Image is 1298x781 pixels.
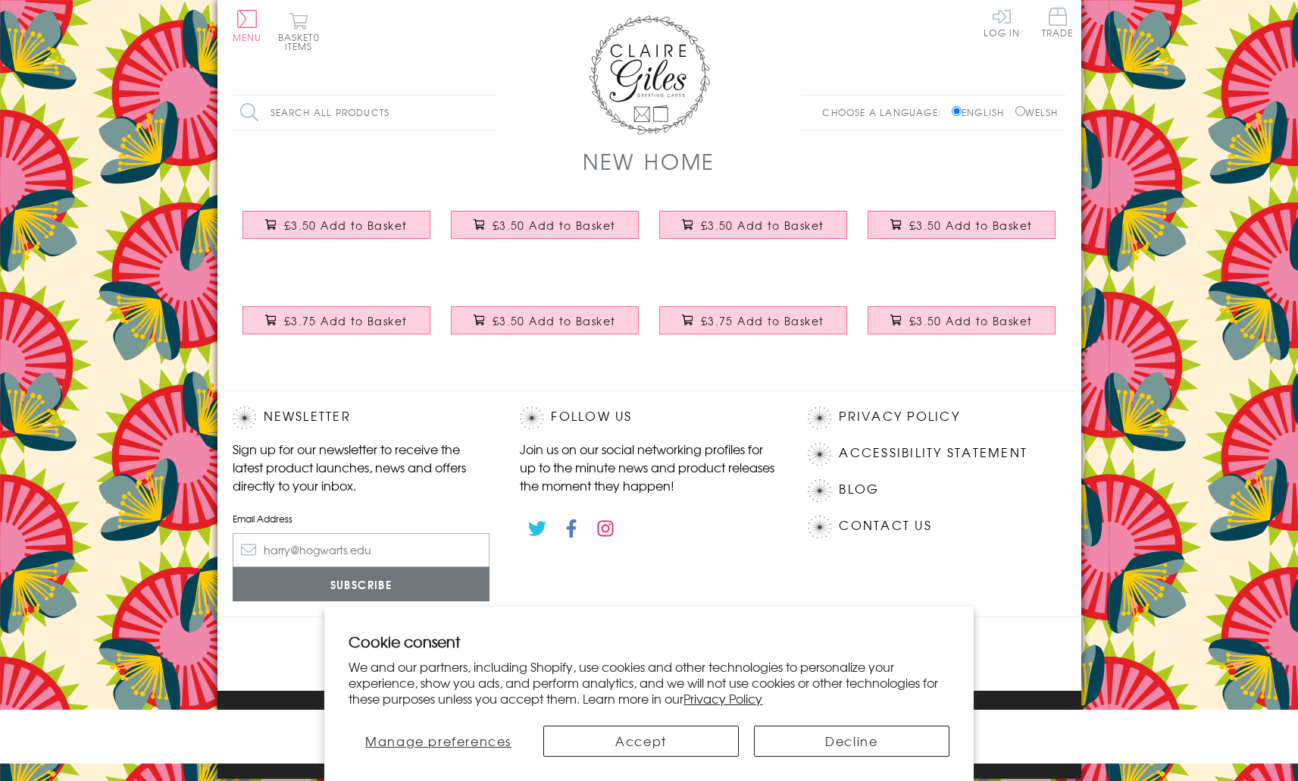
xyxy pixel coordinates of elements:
a: Accessibility Statement [839,443,1027,463]
span: £3.50 Add to Basket [493,218,616,233]
span: £3.50 Add to Basket [284,218,408,233]
a: New Home Card, Vase of Flowers, New Home, Embellished with a colourful tassel £3.75 Add to Basket [649,295,858,360]
a: New Home Card, Pink on Plum Happy New Home, with gold foil £3.50 Add to Basket [649,199,858,265]
a: Trade [1042,8,1074,40]
span: Trade [1042,8,1074,37]
a: New Home Card, Pink Star, Embellished with a padded star £3.50 Add to Basket [441,199,649,265]
p: Join us on our social networking profiles for up to the minute news and product releases the mome... [520,440,777,494]
label: English [952,105,1012,119]
a: Contact Us [839,516,931,536]
span: Manage preferences [365,732,511,750]
p: We and our partners, including Shopify, use cookies and other technologies to personalize your ex... [349,659,949,706]
button: Manage preferences [349,726,528,757]
input: Subscribe [233,567,490,601]
img: Claire Giles Greetings Cards [589,15,710,135]
a: New Home Card, City, New Home, Embossed and Foiled text £3.50 Add to Basket [441,295,649,360]
a: Privacy Policy [683,689,762,707]
a: New Home Card, Flowers & Phone, New Home, Embellished with colourful pompoms £3.75 Add to Basket [233,295,441,360]
button: Basket0 items [278,12,320,51]
input: harry@hogwarts.edu [233,533,490,567]
a: Privacy Policy [839,406,959,427]
a: Blog [839,479,879,500]
span: £3.50 Add to Basket [909,313,1033,328]
span: £3.75 Add to Basket [701,313,824,328]
input: Search [483,96,498,130]
button: £3.50 Add to Basket [868,211,1056,239]
h1: New Home [583,146,715,177]
button: £3.75 Add to Basket [659,306,847,334]
span: Menu [233,30,262,44]
a: New Home Card, Gingerbread House, Wishing you happy times in your New Home £3.50 Add to Basket [858,295,1066,360]
input: English [952,106,962,116]
label: Welsh [1015,105,1059,119]
input: Welsh [1015,106,1025,116]
button: £3.50 Add to Basket [242,211,430,239]
button: £3.75 Add to Basket [242,306,430,334]
a: Log In [984,8,1020,37]
label: Email Address [233,512,490,525]
button: £3.50 Add to Basket [451,306,639,334]
span: £3.50 Add to Basket [493,313,616,328]
h2: Cookie consent [349,631,949,652]
span: £3.50 Add to Basket [909,218,1033,233]
button: £3.50 Add to Basket [659,211,847,239]
p: Sign up for our newsletter to receive the latest product launches, news and offers directly to yo... [233,440,490,494]
span: £3.75 Add to Basket [284,313,408,328]
a: New Home Card, Tree, New Home, Embossed and Foiled text £3.50 Add to Basket [233,199,441,265]
a: New Home Card, Colourful Houses, Hope you'll be very happy in your New Home £3.50 Add to Basket [858,199,1066,265]
h2: Follow Us [520,406,777,429]
button: £3.50 Add to Basket [868,306,1056,334]
span: 0 items [285,30,320,53]
button: £3.50 Add to Basket [451,211,639,239]
button: Menu [233,10,262,42]
input: Search all products [233,96,498,130]
button: Accept [543,726,739,757]
p: Choose a language: [822,105,949,119]
button: Decline [754,726,949,757]
span: £3.50 Add to Basket [701,218,824,233]
h2: Newsletter [233,406,490,429]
